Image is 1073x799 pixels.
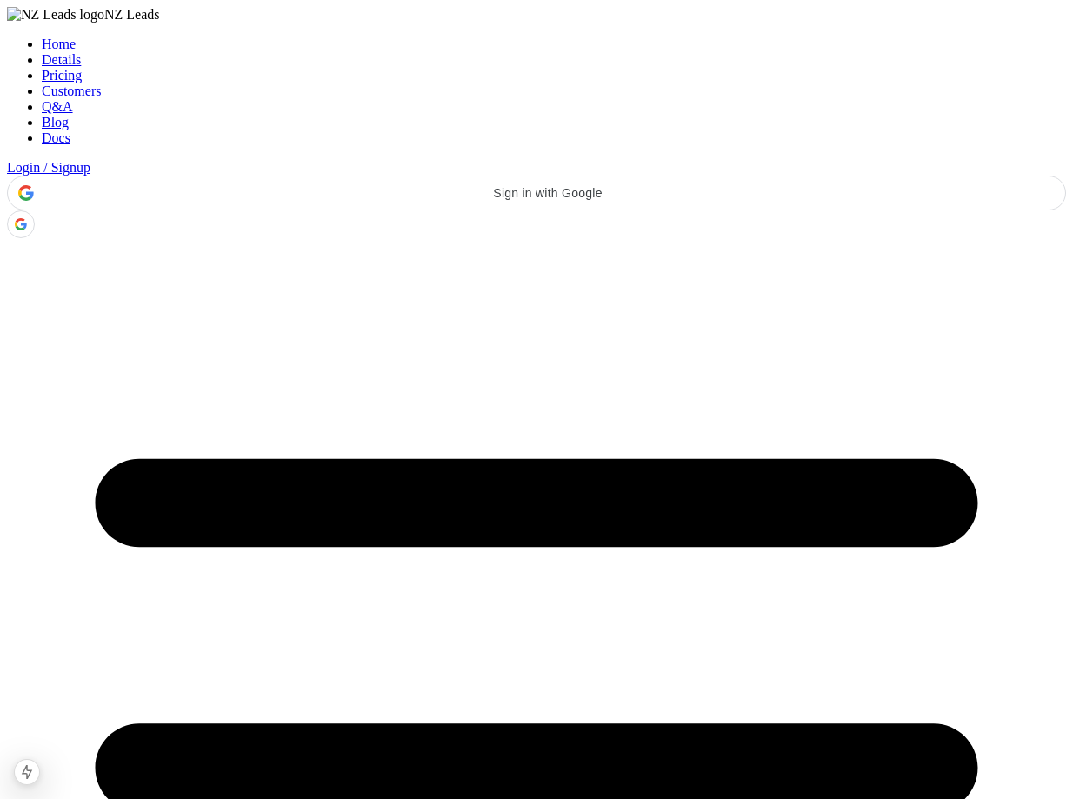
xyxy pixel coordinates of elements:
a: Q&A [42,99,73,114]
span: Sign in with Google [41,186,1055,200]
span: NZ Leads [104,7,160,22]
a: Details [42,52,81,67]
div: Sign in with Google [7,176,1066,210]
a: Blog [42,115,69,130]
a: Docs [42,130,70,145]
a: Customers [42,83,101,98]
a: Login / Signup [7,160,90,175]
a: Home [42,37,76,51]
img: NZ Leads logo [7,7,104,23]
a: Pricing [42,68,82,83]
